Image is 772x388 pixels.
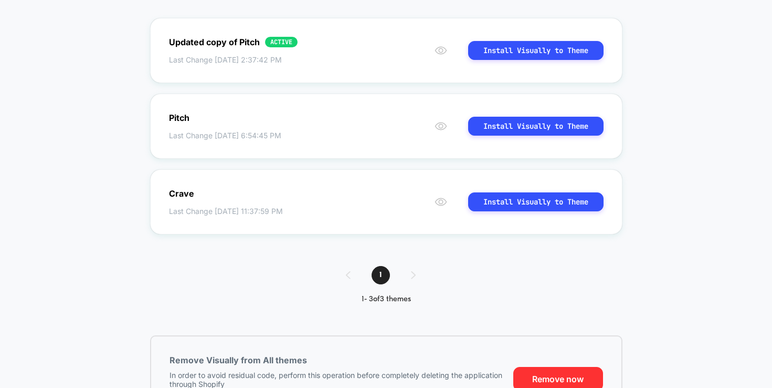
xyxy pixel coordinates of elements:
[335,295,437,304] div: 1 - 3 of 3 themes
[468,117,604,136] button: Install Visually to Theme
[170,355,307,365] span: Remove Visually from All themes
[468,41,604,60] button: Install Visually to Theme
[372,266,390,284] span: 1
[265,37,298,47] div: ACTIVE
[468,192,604,211] button: Install Visually to Theme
